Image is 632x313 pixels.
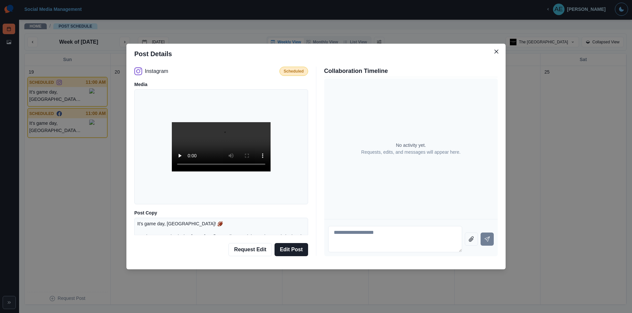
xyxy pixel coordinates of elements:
button: Request Edit [228,243,272,256]
button: Close [491,46,502,57]
p: Instagram [145,67,168,75]
button: Send message [481,233,494,246]
p: Post Copy [134,210,308,216]
p: Media [134,81,308,88]
button: Attach file [465,233,478,246]
p: It’s game day, [GEOGRAPHIC_DATA]! 🏈 Our home team is playing [DATE] at @attstadium, and the excit... [137,221,305,246]
button: Edit Post [275,243,308,256]
p: No activity yet. [396,142,426,149]
p: Scheduled [284,68,304,74]
p: Requests, edits, and messages will appear here. [361,149,461,156]
p: Collaboration Timeline [324,67,498,76]
header: Post Details [126,44,506,64]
